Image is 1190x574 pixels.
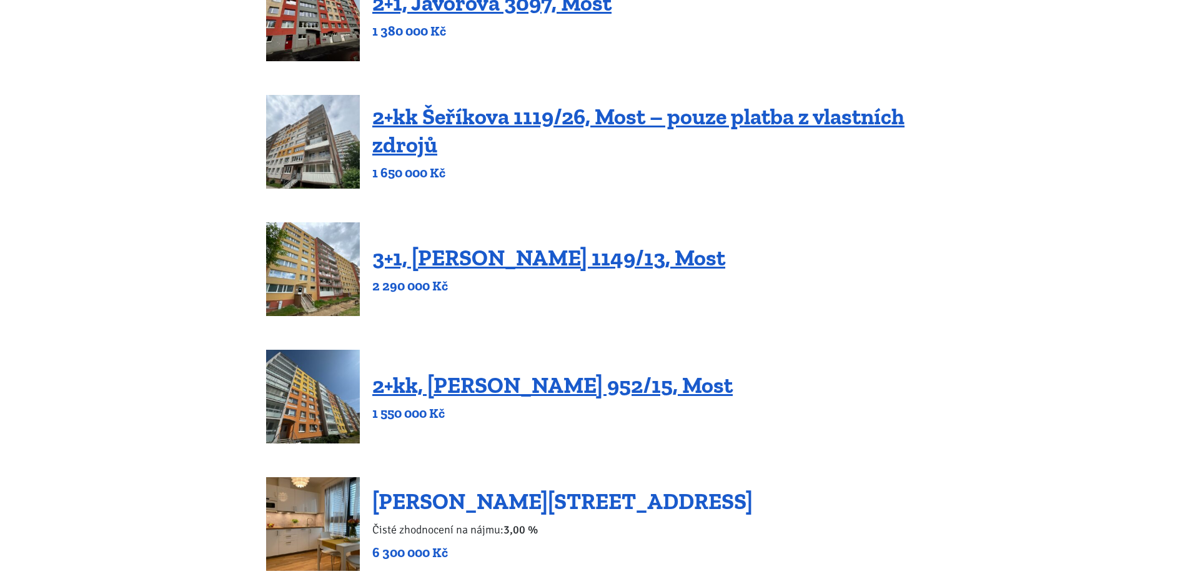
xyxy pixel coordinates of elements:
[372,372,733,398] a: 2+kk, [PERSON_NAME] 952/15, Most
[372,405,733,422] p: 1 550 000 Kč
[372,103,905,158] a: 2+kk Šeříkova 1119/26, Most – pouze platba z vlastních zdrojů
[372,277,725,295] p: 2 290 000 Kč
[372,488,753,515] a: [PERSON_NAME][STREET_ADDRESS]
[372,244,725,271] a: 3+1, [PERSON_NAME] 1149/13, Most
[372,164,924,182] p: 1 650 000 Kč
[372,521,753,538] p: Čisté zhodnocení na nájmu:
[503,523,538,537] b: 3,00 %
[372,22,612,40] p: 1 380 000 Kč
[372,544,753,562] p: 6 300 000 Kč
